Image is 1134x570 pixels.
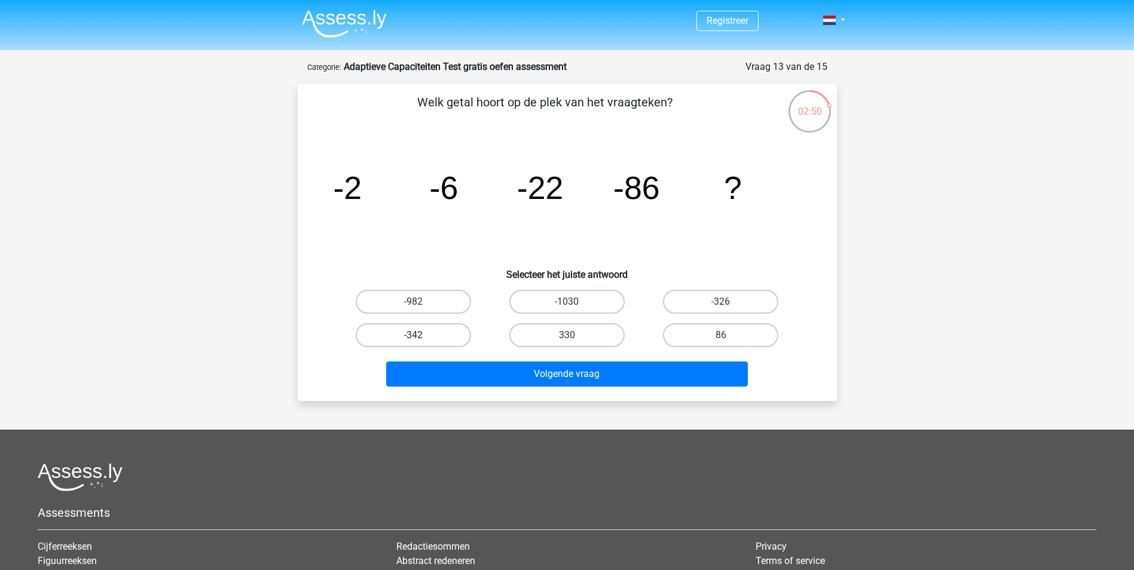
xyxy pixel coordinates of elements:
[317,93,773,129] p: Welk getal hoort op de plek van het vraagteken?
[663,323,778,347] label: 86
[302,10,387,38] img: Assessly
[613,170,660,206] tspan: -86
[787,89,832,119] div: 02:50
[396,541,470,552] a: Redactiesommen
[707,15,748,26] a: Registreer
[38,463,123,491] img: Assessly logo
[356,290,471,314] label: -982
[516,170,563,206] tspan: -22
[38,505,1096,520] h5: Assessments
[38,541,92,552] a: Cijferreeksen
[509,323,625,347] label: 330
[509,290,625,314] label: -1030
[756,555,825,566] a: Terms of service
[333,170,362,206] tspan: -2
[663,290,778,314] label: -326
[396,555,475,566] a: Abstract redeneren
[724,170,742,206] tspan: ?
[429,170,458,206] tspan: -6
[317,259,818,280] h6: Selecteer het juiste antwoord
[745,60,827,74] div: Vraag 13 van de 15
[344,61,567,72] strong: Adaptieve Capaciteiten Test gratis oefen assessment
[356,323,471,347] label: -342
[386,361,748,387] button: Volgende vraag
[307,63,341,72] small: Categorie:
[38,555,97,566] a: Figuurreeksen
[756,541,787,552] a: Privacy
